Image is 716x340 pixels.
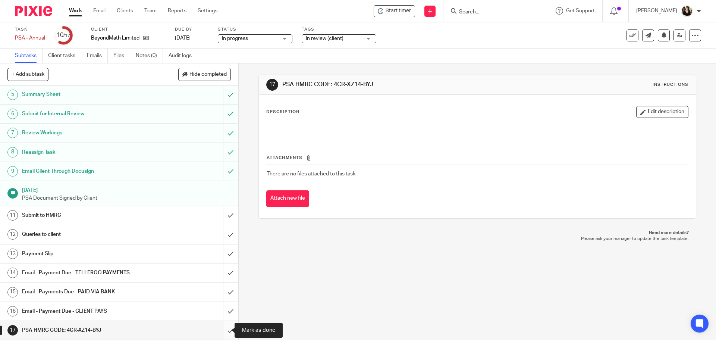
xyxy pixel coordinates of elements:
span: Start timer [386,7,411,15]
a: Reports [168,7,186,15]
div: 5 [7,90,18,100]
h1: PSA HMRC CODE: 4CR-XZ14-BYJ [22,325,151,336]
input: Search [458,9,525,16]
a: Email [93,7,106,15]
a: Clients [117,7,133,15]
a: Files [113,49,130,63]
a: Work [69,7,82,15]
div: 17 [7,325,18,336]
h1: Email - Payment Due - CLIENT PAYS [22,306,151,317]
h1: Email - Payments Due - PAID VIA BANK [22,286,151,297]
a: Emails [87,49,108,63]
h1: PSA HMRC CODE: 4CR-XZ14-BYJ [282,81,493,88]
p: Need more details? [266,230,688,236]
div: 8 [7,147,18,157]
div: 12 [7,229,18,240]
span: Hide completed [189,72,227,78]
span: [DATE] [175,35,191,41]
label: Due by [175,26,208,32]
p: BeyondMath Limited [91,34,139,42]
h1: Submit to HMRC [22,210,151,221]
div: 6 [7,109,18,119]
span: Attachments [267,156,302,160]
h1: Email Client Through Docusign [22,166,151,177]
span: There are no files attached to this task. [267,171,357,177]
div: 7 [7,128,18,138]
a: Settings [198,7,217,15]
div: 11 [7,210,18,221]
a: Client tasks [48,49,81,63]
div: 13 [7,249,18,259]
small: /17 [63,34,70,38]
img: Pixie [15,6,52,16]
p: [PERSON_NAME] [636,7,677,15]
a: Team [144,7,157,15]
h1: Submit for Internal Review [22,108,151,119]
div: 15 [7,287,18,297]
button: Edit description [636,106,688,118]
h1: Review Workings [22,127,151,138]
a: Audit logs [169,49,197,63]
h1: Payment Slip [22,248,151,259]
p: Please ask your manager to update the task template. [266,236,688,242]
label: Task [15,26,45,32]
div: 14 [7,268,18,278]
div: PSA - Annual [15,34,45,42]
h1: Summary Sheet [22,89,151,100]
span: Get Support [566,8,595,13]
p: PSA Document Signed by Client [22,194,231,202]
div: 16 [7,306,18,316]
h1: Reassign Task [22,147,151,158]
div: 9 [7,166,18,177]
label: Status [218,26,292,32]
h1: [DATE] [22,185,231,194]
div: 10 [57,31,70,40]
div: BeyondMath Limited - PSA - Annual [374,5,415,17]
h1: Email - Payment Due - TELLEROO PAYMENTS [22,267,151,278]
label: Tags [302,26,376,32]
button: Hide completed [178,68,231,81]
h1: Queries to client [22,229,151,240]
a: Subtasks [15,49,43,63]
span: In review (client) [306,36,343,41]
p: Description [266,109,299,115]
a: Notes (0) [136,49,163,63]
img: Helen%20Campbell.jpeg [681,5,693,17]
div: Instructions [653,82,688,88]
button: Attach new file [266,190,309,207]
span: In progress [222,36,248,41]
div: 17 [266,79,278,91]
button: + Add subtask [7,68,48,81]
label: Client [91,26,166,32]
